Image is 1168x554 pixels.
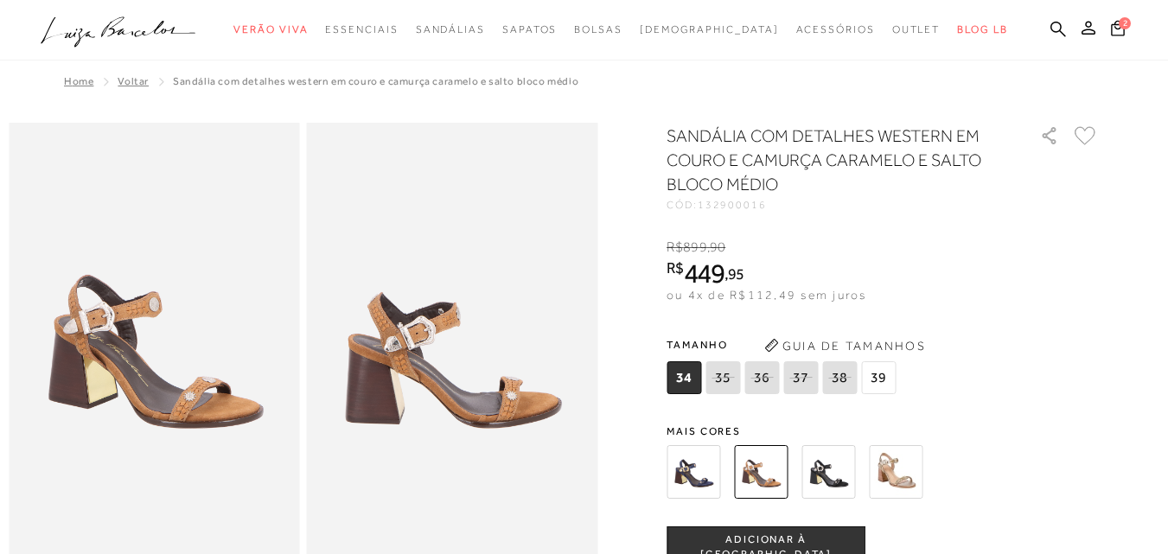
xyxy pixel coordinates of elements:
span: 39 [861,361,896,394]
span: 35 [705,361,740,394]
button: Guia de Tamanhos [758,332,931,360]
a: categoryNavScreenReaderText [325,14,398,46]
a: noSubCategoriesText [640,14,779,46]
i: , [707,239,726,255]
img: SANDÁLIA COM DETALHES WESTERN EM COURO E CAMURÇA CARAMELO E SALTO BLOCO MÉDIO [734,445,788,499]
span: Verão Viva [233,23,308,35]
span: 38 [822,361,857,394]
a: categoryNavScreenReaderText [416,14,485,46]
i: R$ [667,260,684,276]
i: , [724,266,744,282]
span: ou 4x de R$112,49 sem juros [667,288,866,302]
img: SANDÁLIA COM DETALHES WESTERN EM COURO E CAMURÇA PRETO E SALTO BLOCO MÉDIO [801,445,855,499]
a: categoryNavScreenReaderText [892,14,941,46]
span: Mais cores [667,426,1099,436]
h1: SANDÁLIA COM DETALHES WESTERN EM COURO E CAMURÇA CARAMELO E SALTO BLOCO MÉDIO [667,124,991,196]
span: 132900016 [698,199,767,211]
a: categoryNavScreenReaderText [502,14,557,46]
span: Sapatos [502,23,557,35]
img: Sandália salto médio western dourada [869,445,922,499]
span: 90 [710,239,725,255]
span: Essenciais [325,23,398,35]
span: Outlet [892,23,941,35]
span: Tamanho [667,332,900,358]
div: CÓD: [667,200,1012,210]
span: SANDÁLIA COM DETALHES WESTERN EM COURO E CAMURÇA CARAMELO E SALTO BLOCO MÉDIO [173,75,578,87]
span: 449 [684,258,724,289]
span: 95 [728,264,744,283]
span: [DEMOGRAPHIC_DATA] [640,23,779,35]
a: Voltar [118,75,149,87]
span: 37 [783,361,818,394]
img: SANDÁLIA COM DETALHES WESTERN EM COURO E CAMURÇA AZUL NAVAL E SALTO BLOCO MÉDIO [667,445,720,499]
span: Bolsas [574,23,622,35]
a: categoryNavScreenReaderText [574,14,622,46]
a: BLOG LB [957,14,1007,46]
span: Acessórios [796,23,875,35]
span: 34 [667,361,701,394]
span: 899 [683,239,706,255]
i: R$ [667,239,683,255]
span: 36 [744,361,779,394]
a: categoryNavScreenReaderText [796,14,875,46]
span: 2 [1119,17,1131,29]
a: categoryNavScreenReaderText [233,14,308,46]
button: 2 [1106,19,1130,42]
span: BLOG LB [957,23,1007,35]
a: Home [64,75,93,87]
span: Sandálias [416,23,485,35]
